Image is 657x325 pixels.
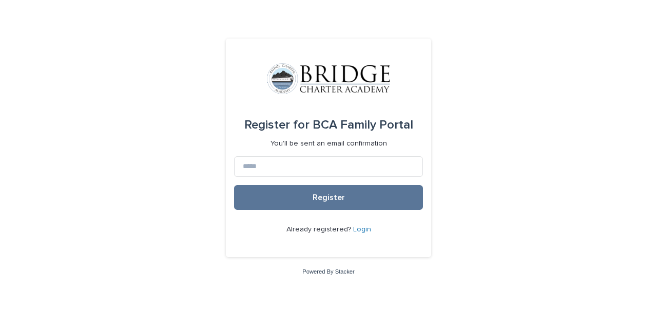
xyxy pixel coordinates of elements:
p: You'll be sent an email confirmation [270,139,387,148]
a: Powered By Stacker [302,268,354,275]
span: Register [313,193,345,202]
span: Already registered? [286,226,353,233]
button: Register [234,185,423,210]
span: Register for [244,119,310,131]
div: BCA Family Portal [244,111,413,139]
img: V1C1m3IdTEidaUdm9Hs0 [267,63,390,94]
a: Login [353,226,371,233]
